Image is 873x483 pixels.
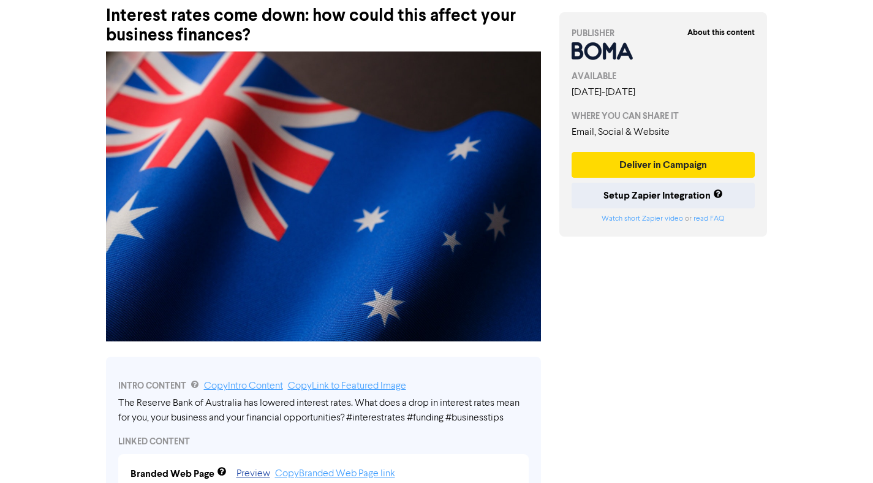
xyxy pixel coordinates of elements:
a: Preview [236,469,270,479]
div: The Reserve Bank of Australia has lowered interest rates. What does a drop in interest rates mean... [118,396,529,425]
div: INTRO CONTENT [118,379,529,394]
a: Copy Intro Content [204,381,283,391]
button: Deliver in Campaign [572,152,755,178]
strong: About this content [687,28,755,37]
a: Copy Branded Web Page link [275,469,395,479]
a: Watch short Zapier video [602,215,683,222]
div: [DATE] - [DATE] [572,85,755,100]
div: Email, Social & Website [572,125,755,140]
iframe: Chat Widget [812,424,873,483]
div: Branded Web Page [130,466,214,481]
div: LINKED CONTENT [118,435,529,448]
button: Setup Zapier Integration [572,183,755,208]
div: WHERE YOU CAN SHARE IT [572,110,755,123]
a: Copy Link to Featured Image [288,381,406,391]
div: or [572,213,755,224]
div: PUBLISHER [572,27,755,40]
div: AVAILABLE [572,70,755,83]
a: read FAQ [693,215,724,222]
